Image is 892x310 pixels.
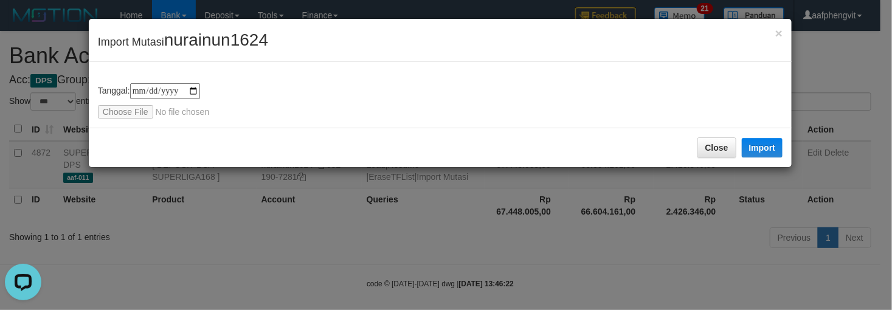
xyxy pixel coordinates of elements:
span: × [775,26,783,40]
button: Import [742,138,783,157]
div: Tanggal: [98,83,783,119]
button: Open LiveChat chat widget [5,5,41,41]
span: nurainun1624 [164,30,268,49]
button: Close [697,137,736,158]
button: Close [775,27,783,40]
span: Import Mutasi [98,36,268,48]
